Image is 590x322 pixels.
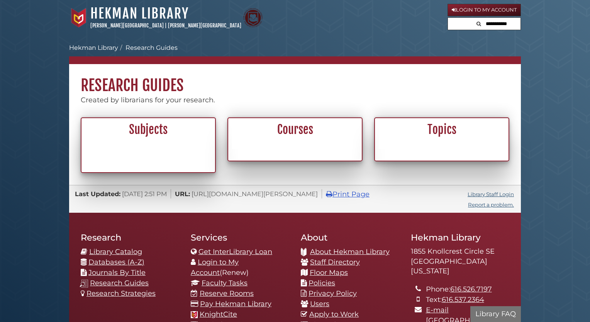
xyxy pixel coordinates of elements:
a: [PERSON_NAME][GEOGRAPHIC_DATA] [90,22,164,29]
h2: Subjects [86,122,211,137]
li: Phone: [426,284,509,295]
a: Hekman Library [90,5,189,22]
a: Databases (A-Z) [88,258,144,266]
a: Privacy Policy [309,289,357,298]
a: Research Strategies [86,289,156,298]
span: URL: [175,190,190,198]
a: Pay Hekman Library [200,300,271,308]
button: Library FAQ [470,306,521,322]
span: Created by librarians for your research. [81,96,215,104]
a: Research Guides [125,44,178,51]
img: Calvin Theological Seminary [243,8,263,27]
button: Search [474,18,483,28]
a: Report a problem. [468,202,514,208]
h2: Services [191,232,289,243]
a: 616.526.7197 [450,285,492,293]
a: Reserve Rooms [200,289,254,298]
a: Apply to Work [309,310,359,319]
span: [DATE] 2:51 PM [122,190,167,198]
a: Get InterLibrary Loan [198,247,272,256]
li: Text: [426,295,509,305]
a: Library Catalog [89,247,142,256]
span: Last Updated: [75,190,120,198]
a: Faculty Tasks [202,279,248,287]
a: Journals By Title [88,268,146,277]
img: research-guides-icon-white_37x37.png [80,280,88,288]
a: Hekman Library [69,44,118,51]
a: Users [310,300,329,308]
a: Research Guides [90,279,149,287]
li: (Renew) [191,257,289,278]
h2: Topics [379,122,504,137]
span: | [165,22,167,29]
a: About Hekman Library [310,247,390,256]
h2: Research [81,232,179,243]
span: [URL][DOMAIN_NAME][PERSON_NAME] [192,190,318,198]
a: 616.537.2364 [442,295,484,304]
i: Print Page [326,191,332,198]
a: [PERSON_NAME][GEOGRAPHIC_DATA] [168,22,241,29]
a: Floor Maps [310,268,348,277]
img: Calvin favicon logo [191,311,198,318]
a: Login to My Account [448,4,521,16]
a: Staff Directory [310,258,360,266]
i: Search [476,21,481,26]
a: KnightCite [200,310,237,319]
h2: Courses [232,122,358,137]
a: Print Page [326,190,370,198]
nav: breadcrumb [69,43,521,64]
address: 1855 Knollcrest Circle SE [GEOGRAPHIC_DATA][US_STATE] [411,247,509,276]
a: Policies [309,279,335,287]
h1: Research Guides [69,64,521,95]
img: Calvin University [69,8,88,27]
a: Library Staff Login [468,191,514,197]
h2: About [301,232,399,243]
h2: Hekman Library [411,232,509,243]
a: Login to My Account [191,258,239,277]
